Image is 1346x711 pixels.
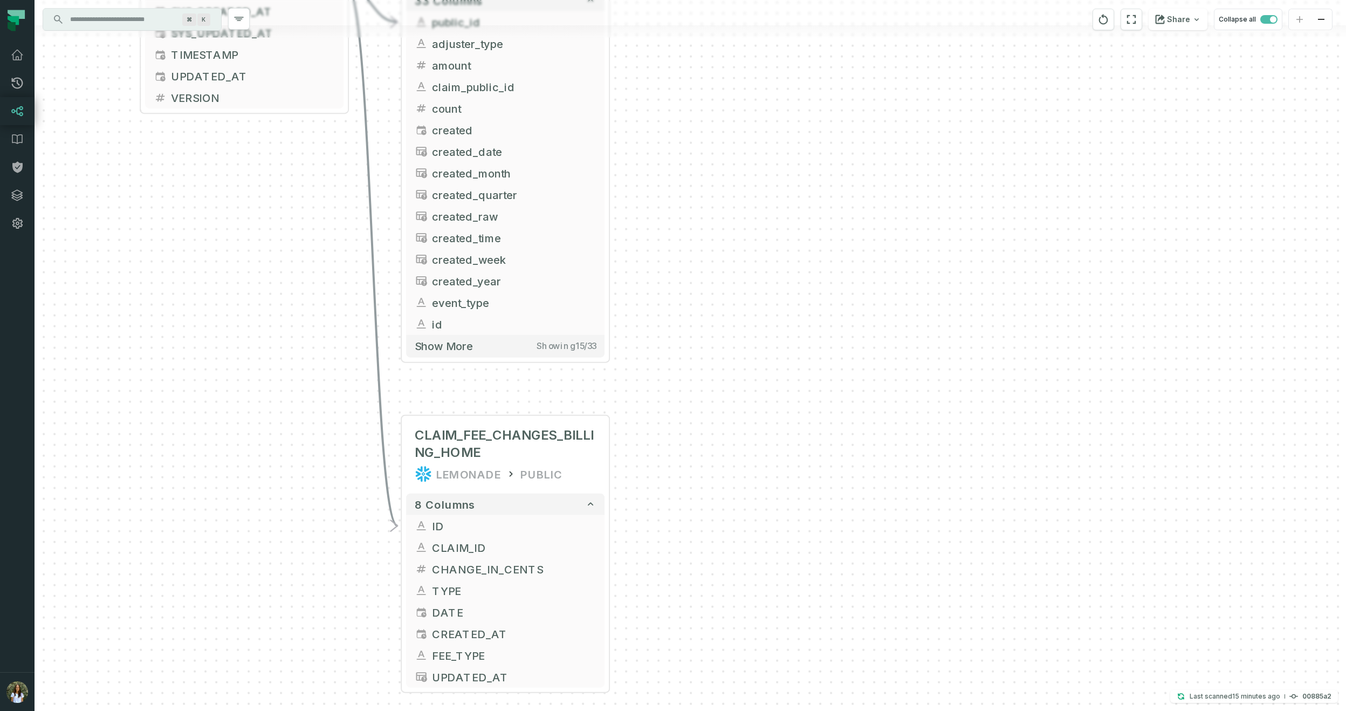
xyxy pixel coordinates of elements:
[415,606,428,619] span: timestamp
[406,98,605,119] button: count
[432,36,596,52] span: adjuster_type
[406,558,605,580] button: CHANGE_IN_CENTS
[406,54,605,76] button: amount
[415,188,428,201] span: type unknown
[415,231,428,244] span: type unknown
[432,122,596,138] span: created
[432,647,596,664] span: FEE_TYPE
[432,100,596,117] span: count
[432,251,596,268] span: created_week
[406,270,605,292] button: created_year
[432,187,596,203] span: created_quarter
[154,70,167,83] span: timestamp
[171,68,335,84] span: UPDATED_AT
[171,46,335,63] span: TIMESTAMP
[415,671,428,683] span: type unknown
[406,537,605,558] button: CLAIM_ID
[432,316,596,332] span: id
[6,681,28,703] img: avatar of Noa Gordon
[432,165,596,181] span: created_month
[432,539,596,556] span: CLAIM_ID
[406,184,605,206] button: created_quarter
[154,48,167,61] span: timestamp
[432,273,596,289] span: created_year
[406,623,605,645] button: CREATED_AT
[415,210,428,223] span: type unknown
[415,563,428,576] span: decimal
[406,313,605,335] button: id
[145,44,344,65] button: TIMESTAMP
[415,124,428,136] span: timestamp
[415,102,428,115] span: integer
[415,498,475,511] span: 8 columns
[197,13,210,26] span: Press ⌘ + K to focus the search bar
[1232,692,1280,700] relative-time: Aug 19, 2025, 10:07 AM GMT+3
[432,208,596,224] span: created_raw
[171,25,335,41] span: SYS_UPDATED_AT
[520,466,562,483] div: PUBLIC
[432,57,596,73] span: amount
[145,87,344,108] button: VERSION
[154,91,167,104] span: decimal
[432,583,596,599] span: TYPE
[406,666,605,688] button: UPDATED_AT
[432,518,596,534] span: ID
[406,227,605,249] button: created_time
[406,249,605,270] button: created_week
[415,339,473,353] span: Show more
[415,59,428,72] span: integer
[1170,690,1338,703] button: Last scanned[DATE] 10:07:12 AM00885a2
[145,65,344,87] button: UPDATED_AT
[406,580,605,601] button: TYPE
[415,296,428,309] span: string
[406,119,605,141] button: created
[406,141,605,162] button: created_date
[1190,691,1280,702] p: Last scanned
[182,13,196,26] span: Press ⌘ + K to focus the search bar
[171,90,335,106] span: VERSION
[154,26,167,39] span: timestamp
[415,275,428,288] span: type unknown
[415,427,596,461] span: CLAIM_FEE_CHANGES_BILLING_HOME
[415,145,428,158] span: type unknown
[1302,693,1331,700] h4: 00885a2
[415,167,428,180] span: type unknown
[1214,9,1282,30] button: Collapse all
[406,335,605,357] button: Show moreShowing15/33
[432,230,596,246] span: created_time
[415,253,428,266] span: type unknown
[432,79,596,95] span: claim_public_id
[432,626,596,642] span: CREATED_AT
[432,295,596,311] span: event_type
[1310,9,1332,30] button: zoom out
[436,466,501,483] div: LEMONADE
[406,206,605,227] button: created_raw
[406,292,605,313] button: event_type
[432,669,596,685] span: UPDATED_AT
[406,645,605,666] button: FEE_TYPE
[415,584,428,597] span: string
[406,601,605,623] button: DATE
[406,33,605,54] button: adjuster_type
[406,162,605,184] button: created_month
[415,519,428,532] span: string
[415,80,428,93] span: string
[415,37,428,50] span: string
[537,340,596,351] span: Showing 15 / 33
[415,627,428,640] span: timestamp
[415,318,428,331] span: string
[432,143,596,160] span: created_date
[415,649,428,662] span: string
[432,561,596,577] span: CHANGE_IN_CENTS
[1149,9,1207,30] button: Share
[432,604,596,620] span: DATE
[415,541,428,554] span: string
[406,76,605,98] button: claim_public_id
[406,515,605,537] button: ID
